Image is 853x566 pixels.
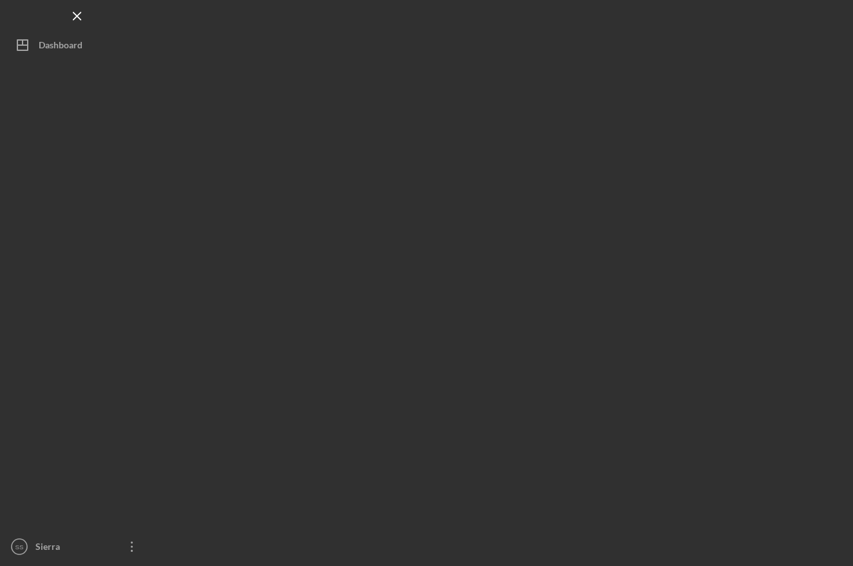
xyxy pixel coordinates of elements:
[39,32,82,61] div: Dashboard
[6,534,148,560] button: SSSierra [PERSON_NAME]
[6,32,148,58] button: Dashboard
[15,543,24,551] text: SS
